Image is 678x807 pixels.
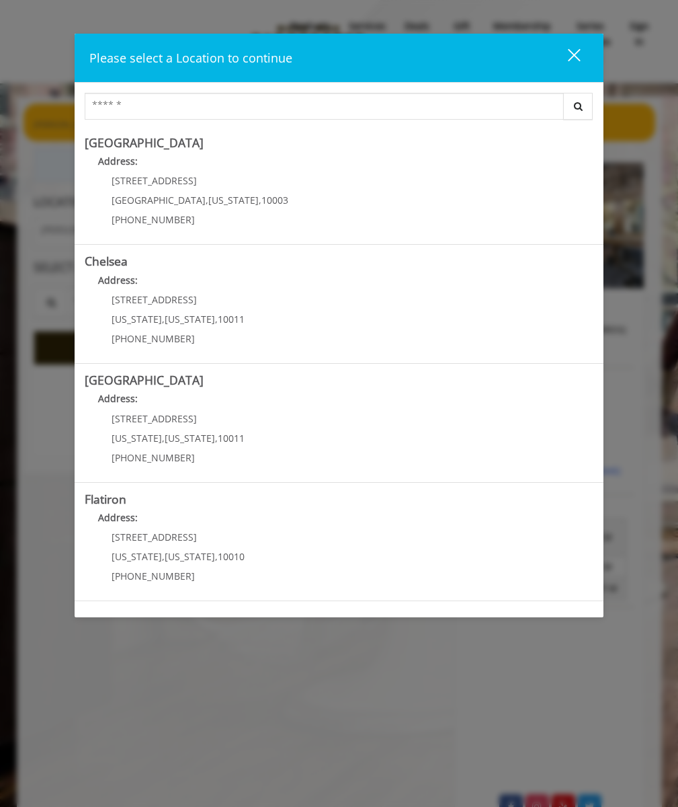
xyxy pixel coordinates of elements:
[112,432,162,445] span: [US_STATE]
[85,93,593,126] div: Center Select
[259,194,261,206] span: ,
[89,50,292,66] span: Please select a Location to continue
[112,174,197,187] span: [STREET_ADDRESS]
[98,392,138,405] b: Address:
[261,194,288,206] span: 10003
[112,570,195,582] span: [PHONE_NUMBER]
[98,511,138,524] b: Address:
[552,48,579,68] div: close dialog
[215,550,218,563] span: ,
[85,93,564,120] input: Search Center
[112,412,197,425] span: [STREET_ADDRESS]
[165,550,215,563] span: [US_STATE]
[218,550,245,563] span: 10010
[112,313,162,325] span: [US_STATE]
[85,134,204,151] b: [GEOGRAPHIC_DATA]
[218,432,245,445] span: 10011
[112,531,197,543] span: [STREET_ADDRESS]
[165,432,215,445] span: [US_STATE]
[215,432,218,445] span: ,
[85,372,204,388] b: [GEOGRAPHIC_DATA]
[165,313,215,325] span: [US_STATE]
[85,253,128,269] b: Chelsea
[112,451,195,464] span: [PHONE_NUMBER]
[85,609,175,625] b: Garment District
[112,550,162,563] span: [US_STATE]
[112,293,197,306] span: [STREET_ADDRESS]
[206,194,208,206] span: ,
[215,313,218,325] span: ,
[162,550,165,563] span: ,
[112,194,206,206] span: [GEOGRAPHIC_DATA]
[208,194,259,206] span: [US_STATE]
[218,313,245,325] span: 10011
[162,432,165,445] span: ,
[570,102,586,111] i: Search button
[98,155,138,167] b: Address:
[543,44,589,71] button: close dialog
[112,332,195,345] span: [PHONE_NUMBER]
[85,491,126,507] b: Flatiron
[162,313,165,325] span: ,
[112,213,195,226] span: [PHONE_NUMBER]
[98,274,138,286] b: Address:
